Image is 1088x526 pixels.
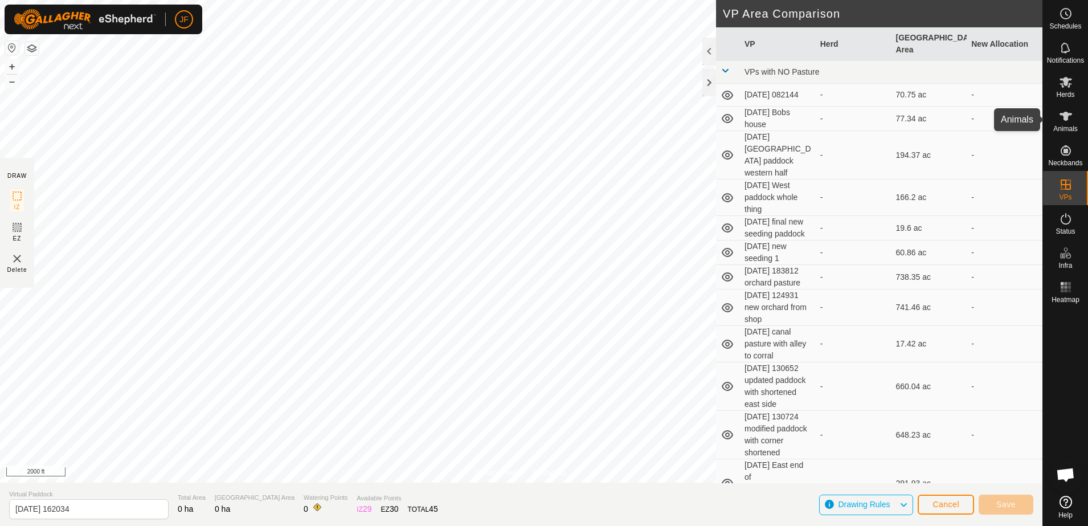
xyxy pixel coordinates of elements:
[1056,228,1075,235] span: Status
[967,326,1042,362] td: -
[363,504,372,513] span: 29
[891,362,967,411] td: 660.04 ac
[740,180,816,216] td: [DATE] West paddock whole thing
[891,27,967,61] th: [GEOGRAPHIC_DATA] Area
[1043,491,1088,523] a: Help
[740,27,816,61] th: VP
[215,493,295,503] span: [GEOGRAPHIC_DATA] Area
[918,495,974,515] button: Cancel
[891,131,967,180] td: 194.37 ac
[740,131,816,180] td: [DATE] [GEOGRAPHIC_DATA] paddock western half
[967,27,1042,61] th: New Allocation
[14,9,156,30] img: Gallagher Logo
[1059,194,1071,201] span: VPs
[7,266,27,274] span: Delete
[816,27,891,61] th: Herd
[1049,23,1081,30] span: Schedules
[5,60,19,74] button: +
[1047,57,1084,64] span: Notifications
[357,494,437,503] span: Available Points
[820,271,887,283] div: -
[740,289,816,326] td: [DATE] 124931 new orchard from shop
[820,247,887,259] div: -
[967,240,1042,265] td: -
[1056,91,1074,98] span: Herds
[891,411,967,459] td: 648.23 ac
[996,500,1016,509] span: Save
[740,326,816,362] td: [DATE] canal pasture with alley to corral
[178,493,206,503] span: Total Area
[1058,512,1073,519] span: Help
[820,191,887,203] div: -
[740,107,816,131] td: [DATE] Bobs house
[1058,262,1072,269] span: Infra
[967,265,1042,289] td: -
[1049,458,1083,492] div: Open chat
[820,89,887,101] div: -
[967,411,1042,459] td: -
[429,504,438,513] span: 45
[381,503,399,515] div: EZ
[1048,160,1082,166] span: Neckbands
[967,459,1042,508] td: -
[967,362,1042,411] td: -
[891,107,967,131] td: 77.34 ac
[820,222,887,234] div: -
[215,504,230,513] span: 0 ha
[891,326,967,362] td: 17.42 ac
[9,490,169,499] span: Virtual Paddock
[820,113,887,125] div: -
[14,203,21,211] span: IZ
[740,240,816,265] td: [DATE] new seeding 1
[740,84,816,107] td: [DATE] 082144
[820,429,887,441] div: -
[820,381,887,393] div: -
[820,478,887,490] div: -
[932,500,959,509] span: Cancel
[1053,125,1078,132] span: Animals
[5,41,19,55] button: Reset Map
[820,301,887,313] div: -
[967,84,1042,107] td: -
[891,459,967,508] td: 291.93 ac
[820,149,887,161] div: -
[390,504,399,513] span: 30
[408,503,438,515] div: TOTAL
[13,234,22,243] span: EZ
[1052,296,1079,303] span: Heatmap
[533,468,566,478] a: Contact Us
[179,14,189,26] span: JF
[979,495,1033,515] button: Save
[967,107,1042,131] td: -
[967,131,1042,180] td: -
[740,411,816,459] td: [DATE] 130724 modified paddock with corner shortened
[891,265,967,289] td: 738.35 ac
[838,500,890,509] span: Drawing Rules
[357,503,371,515] div: IZ
[820,338,887,350] div: -
[304,493,347,503] span: Watering Points
[178,504,193,513] span: 0 ha
[25,42,39,55] button: Map Layers
[745,67,820,76] span: VPs with NO Pasture
[723,7,1042,21] h2: VP Area Comparison
[891,240,967,265] td: 60.86 ac
[891,180,967,216] td: 166.2 ac
[740,265,816,289] td: [DATE] 183812 orchard pasture
[476,468,519,478] a: Privacy Policy
[740,216,816,240] td: [DATE] final new seeding paddock
[740,459,816,508] td: [DATE] East end of [GEOGRAPHIC_DATA]
[5,75,19,88] button: –
[891,84,967,107] td: 70.75 ac
[740,362,816,411] td: [DATE] 130652 updated paddock with shortened east side
[891,289,967,326] td: 741.46 ac
[967,289,1042,326] td: -
[10,252,24,266] img: VP
[967,180,1042,216] td: -
[891,216,967,240] td: 19.6 ac
[304,504,308,513] span: 0
[967,216,1042,240] td: -
[7,172,27,180] div: DRAW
